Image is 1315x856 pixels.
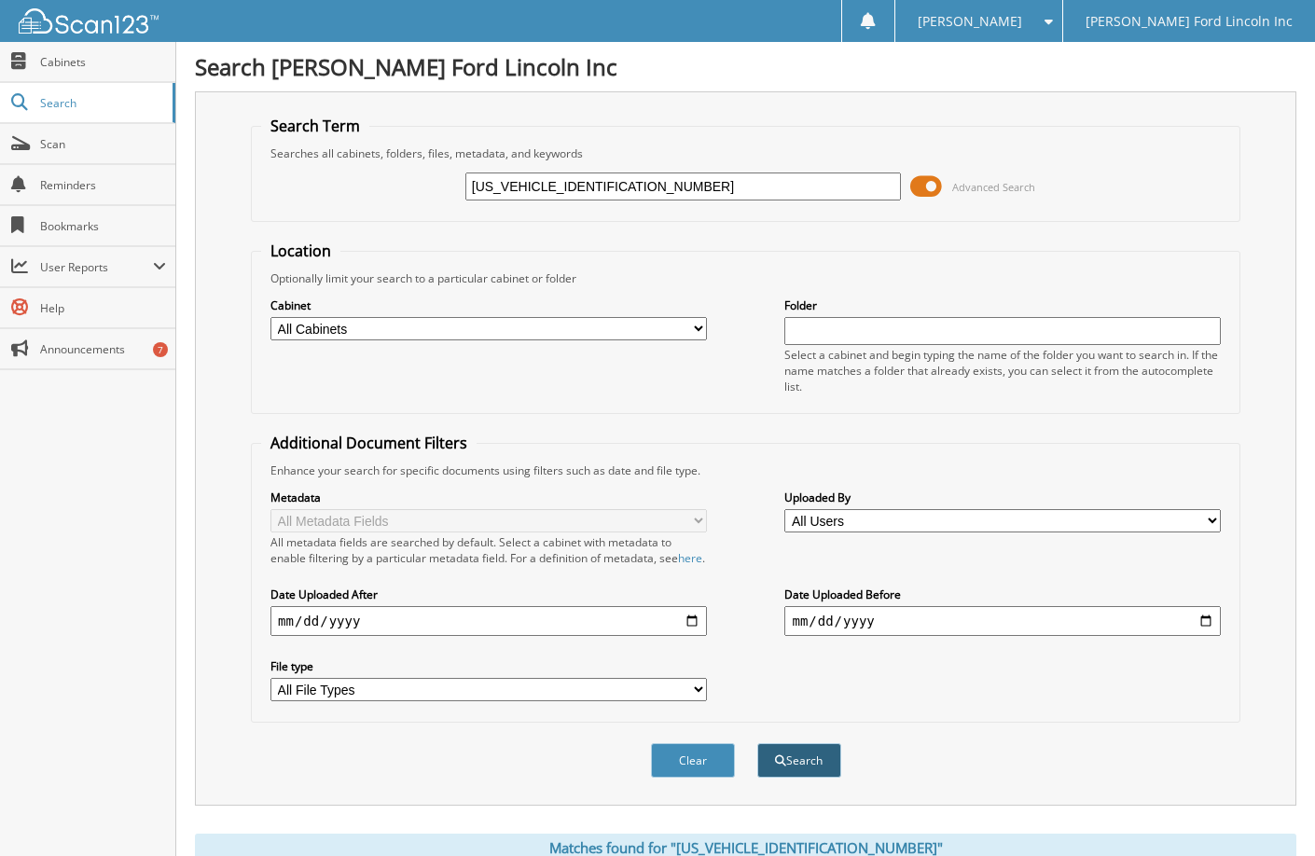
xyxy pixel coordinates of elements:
label: Date Uploaded Before [784,587,1221,602]
div: 7 [153,342,168,357]
h1: Search [PERSON_NAME] Ford Lincoln Inc [195,51,1296,82]
span: Search [40,95,163,111]
span: Help [40,300,166,316]
span: Cabinets [40,54,166,70]
div: Searches all cabinets, folders, files, metadata, and keywords [261,145,1230,161]
div: Optionally limit your search to a particular cabinet or folder [261,270,1230,286]
span: Advanced Search [952,180,1035,194]
span: Bookmarks [40,218,166,234]
label: Folder [784,297,1221,313]
button: Clear [651,743,735,778]
label: Uploaded By [784,490,1221,505]
div: Select a cabinet and begin typing the name of the folder you want to search in. If the name match... [784,347,1221,394]
label: Metadata [270,490,707,505]
input: start [270,606,707,636]
label: Cabinet [270,297,707,313]
label: Date Uploaded After [270,587,707,602]
legend: Search Term [261,116,369,136]
legend: Additional Document Filters [261,433,477,453]
span: [PERSON_NAME] Ford Lincoln Inc [1086,16,1293,27]
span: User Reports [40,259,153,275]
legend: Location [261,241,340,261]
label: File type [270,658,707,674]
div: All metadata fields are searched by default. Select a cabinet with metadata to enable filtering b... [270,534,707,566]
span: Announcements [40,341,166,357]
img: scan123-logo-white.svg [19,8,159,34]
span: Scan [40,136,166,152]
button: Search [757,743,841,778]
span: Reminders [40,177,166,193]
input: end [784,606,1221,636]
div: Enhance your search for specific documents using filters such as date and file type. [261,463,1230,478]
span: [PERSON_NAME] [918,16,1022,27]
a: here [678,550,702,566]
